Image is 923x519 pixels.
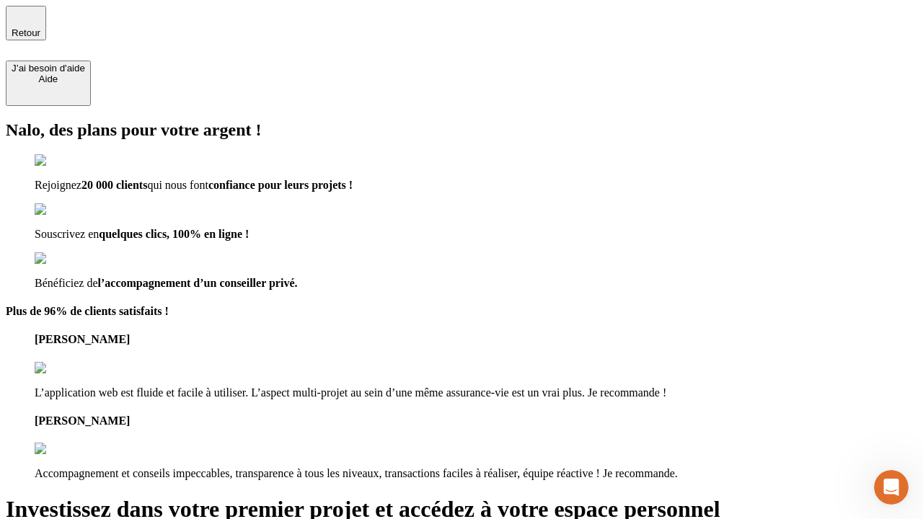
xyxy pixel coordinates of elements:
p: Accompagnement et conseils impeccables, transparence à tous les niveaux, transactions faciles à r... [35,467,917,480]
p: L’application web est fluide et facile à utiliser. L’aspect multi-projet au sein d’une même assur... [35,386,917,399]
span: Rejoignez [35,179,81,191]
span: quelques clics, 100% en ligne ! [99,228,249,240]
h4: Plus de 96% de clients satisfaits ! [6,305,917,318]
iframe: Intercom live chat [874,470,909,505]
h4: [PERSON_NAME] [35,333,917,346]
img: reviews stars [35,443,106,456]
img: checkmark [35,203,97,216]
span: Bénéficiez de [35,277,98,289]
span: 20 000 clients [81,179,148,191]
button: Retour [6,6,46,40]
span: l’accompagnement d’un conseiller privé. [98,277,298,289]
span: Retour [12,27,40,38]
h2: Nalo, des plans pour votre argent ! [6,120,917,140]
div: J’ai besoin d'aide [12,63,85,74]
h4: [PERSON_NAME] [35,414,917,427]
img: checkmark [35,252,97,265]
img: checkmark [35,154,97,167]
div: Aide [12,74,85,84]
span: Souscrivez en [35,228,99,240]
img: reviews stars [35,362,106,375]
span: confiance pour leurs projets ! [208,179,353,191]
span: qui nous font [147,179,208,191]
button: J’ai besoin d'aideAide [6,61,91,106]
